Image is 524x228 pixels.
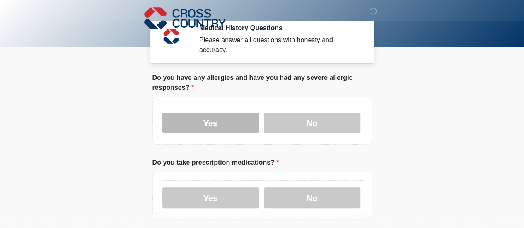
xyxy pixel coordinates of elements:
[144,6,226,30] img: Cross Country Logo
[264,187,360,208] label: No
[152,73,372,93] label: Do you have any allergies and have you had any severe allergic responses?
[152,158,279,168] label: Do you take prescription medications?
[159,24,184,49] img: Agent Avatar
[199,35,360,55] div: Please answer all questions with honesty and accuracy.
[162,113,259,133] label: Yes
[264,113,360,133] label: No
[162,187,259,208] label: Yes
